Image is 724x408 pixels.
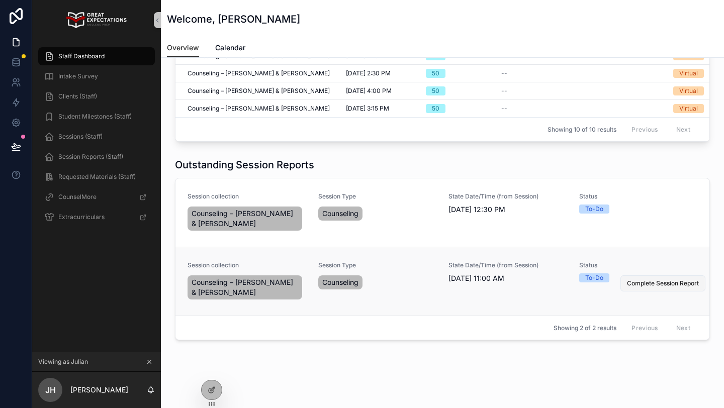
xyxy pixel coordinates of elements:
span: Student Milestones (Staff) [58,113,132,121]
span: Overview [167,43,199,53]
a: Staff Dashboard [38,47,155,65]
span: -- [501,69,507,77]
div: 50 [432,86,439,95]
span: Showing 2 of 2 results [554,324,616,332]
a: Overview [167,39,199,58]
span: [DATE] 11:00 AM [448,273,567,283]
span: Counseling – [PERSON_NAME] & [PERSON_NAME] [188,69,330,77]
span: Intake Survey [58,72,98,80]
img: App logo [66,12,126,28]
h1: Outstanding Session Reports [175,158,314,172]
div: Virtual [679,69,698,78]
a: Extracurriculars [38,208,155,226]
span: Clients (Staff) [58,92,97,100]
span: Requested Materials (Staff) [58,173,136,181]
span: [DATE] 12:30 PM [448,205,567,215]
span: [DATE] 3:15 PM [346,105,389,113]
span: Showing 10 of 10 results [548,126,616,134]
a: Session Reports (Staff) [38,148,155,166]
span: Counseling [322,277,358,287]
div: scrollable content [32,40,161,239]
span: Extracurriculars [58,213,105,221]
div: To-Do [585,205,603,214]
span: [DATE] 2:30 PM [346,69,391,77]
span: Session Reports (Staff) [58,153,123,161]
a: Requested Materials (Staff) [38,168,155,186]
span: State Date/Time (from Session) [448,192,567,200]
div: Virtual [679,104,698,113]
span: Staff Dashboard [58,52,105,60]
span: Counseling – [PERSON_NAME] & [PERSON_NAME] [188,105,330,113]
a: Sessions (Staff) [38,128,155,146]
span: State Date/Time (from Session) [448,261,567,269]
span: Session collection [188,192,306,200]
span: Status [579,192,698,200]
span: JH [45,384,56,396]
span: Session collection [188,261,306,269]
a: Clients (Staff) [38,87,155,106]
span: Session Type [318,261,437,269]
span: Viewing as Julian [38,358,88,366]
a: CounselMore [38,188,155,206]
div: 50 [432,69,439,78]
span: [DATE] 4:00 PM [346,87,392,95]
h1: Welcome, [PERSON_NAME] [167,12,300,26]
span: CounselMore [58,193,97,201]
span: Calendar [215,43,245,53]
div: 50 [432,104,439,113]
p: [PERSON_NAME] [70,385,128,395]
span: Session Type [318,192,437,200]
span: -- [501,87,507,95]
span: Status [579,261,698,269]
button: Complete Session Report [620,275,705,291]
div: Virtual [679,86,698,95]
span: Counseling – [PERSON_NAME] & [PERSON_NAME] [188,87,330,95]
a: Student Milestones (Staff) [38,108,155,126]
span: Counseling – [PERSON_NAME] & [PERSON_NAME] [192,277,298,297]
span: -- [501,105,507,113]
span: Sessions (Staff) [58,133,103,141]
div: To-Do [585,273,603,282]
span: Counseling – [PERSON_NAME] & [PERSON_NAME] [192,209,298,229]
a: Intake Survey [38,67,155,85]
span: Complete Session Report [627,279,699,287]
a: Calendar [215,39,245,59]
span: Counseling [322,209,358,219]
